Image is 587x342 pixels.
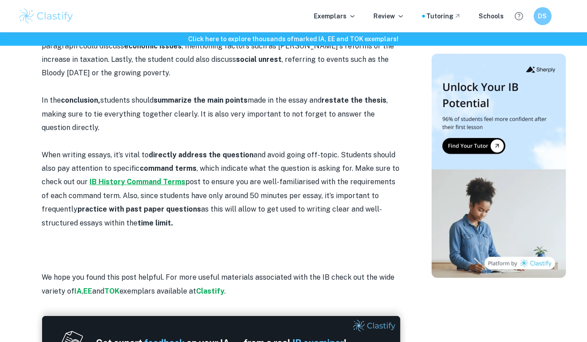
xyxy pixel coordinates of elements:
strong: conclusion, [61,96,101,104]
a: Schools [479,11,504,21]
strong: restate the thesis [322,96,387,104]
a: Tutoring [427,11,461,21]
a: TOK [105,287,120,295]
h6: Click here to explore thousands of marked IA, EE and TOK exemplars ! [2,34,585,44]
a: IB History Command Terms [90,177,186,186]
a: Clastify [197,287,225,295]
strong: time limit. [138,219,173,227]
strong: directly address the question [149,151,254,159]
strong: practice with past paper questions [78,205,201,213]
p: Exemplars [314,11,356,21]
strong: economic issues [124,42,182,50]
p: Review [374,11,404,21]
strong: command terms [140,164,197,173]
button: Help and Feedback [511,9,527,24]
button: DS [534,7,552,25]
p: We hope you found this post helpful. For more useful materials associated with the IB check out t... [42,271,400,298]
a: EE [84,287,93,295]
strong: summarize the main points [154,96,248,104]
a: IA [75,287,82,295]
h6: DS [537,11,548,21]
img: Clastify logo [18,7,75,25]
strong: social unrest [236,55,282,64]
img: Thumbnail [432,54,566,278]
p: In the students should made in the essay and , making sure to tie everything together clearly. It... [42,94,400,134]
p: When writing essays, it’s vital to and avoid going off-topic. Students should also pay attention ... [42,148,400,230]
